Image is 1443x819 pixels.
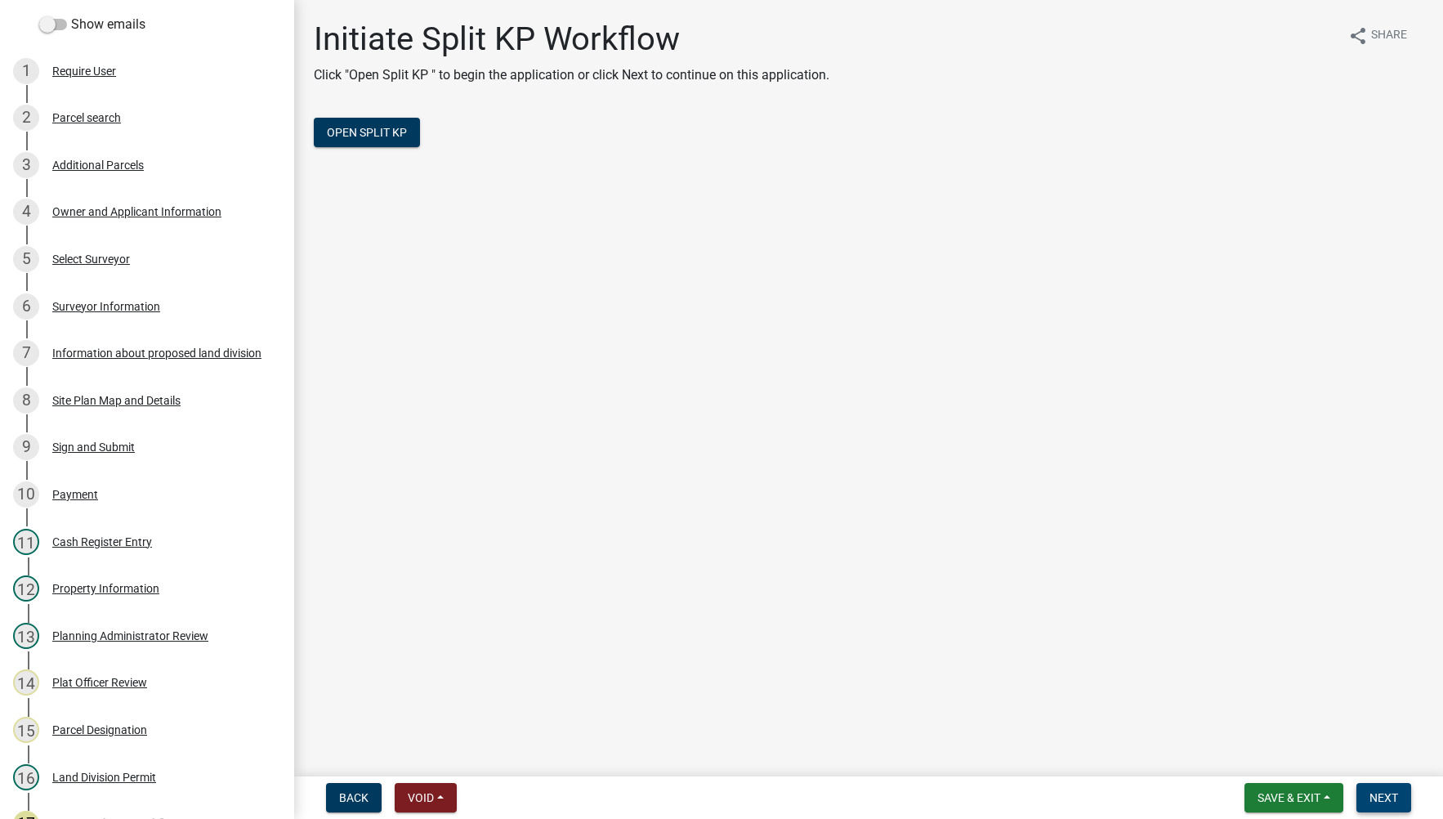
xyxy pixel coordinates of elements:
div: Require User [52,65,116,77]
div: Parcel Designation [52,724,147,736]
div: Parcel search [52,112,121,123]
button: Open Split KP [314,118,420,147]
div: 2 [13,105,39,131]
div: Property Information [52,583,159,594]
div: Sign and Submit [52,441,135,453]
div: Cash Register Entry [52,536,152,548]
button: Back [326,783,382,812]
i: share [1348,26,1368,46]
span: Save & Exit [1258,791,1320,804]
div: 1 [13,58,39,84]
div: 13 [13,623,39,649]
div: 4 [13,199,39,225]
label: Show emails [39,15,145,34]
div: Payment [52,489,98,500]
div: Surveyor Information [52,301,160,312]
div: 9 [13,434,39,460]
span: Back [339,791,369,804]
div: Plat Officer Review [52,677,147,688]
div: 15 [13,717,39,743]
div: Site Plan Map and Details [52,395,181,406]
button: shareShare [1335,20,1420,51]
span: Share [1371,26,1407,46]
div: 8 [13,387,39,414]
span: Next [1369,791,1398,804]
div: 10 [13,481,39,508]
div: 12 [13,575,39,602]
div: Additional Parcels [52,159,144,171]
h1: Initiate Split KP Workflow [314,20,829,59]
div: 5 [13,246,39,272]
div: 7 [13,340,39,366]
div: 11 [13,529,39,555]
div: Select Surveyor [52,253,130,265]
div: Planning Administrator Review [52,630,208,642]
button: Save & Exit [1244,783,1343,812]
button: Next [1356,783,1411,812]
div: Information about proposed land division [52,347,261,359]
button: Void [395,783,457,812]
div: Land Division Permit [52,772,156,783]
div: 14 [13,669,39,696]
div: 3 [13,152,39,178]
div: 16 [13,764,39,790]
div: Owner and Applicant Information [52,206,221,217]
span: Void [408,791,434,804]
p: Click "Open Split KP " to begin the application or click Next to continue on this application. [314,65,829,85]
span: Open Split KP [327,126,407,139]
div: 6 [13,293,39,320]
